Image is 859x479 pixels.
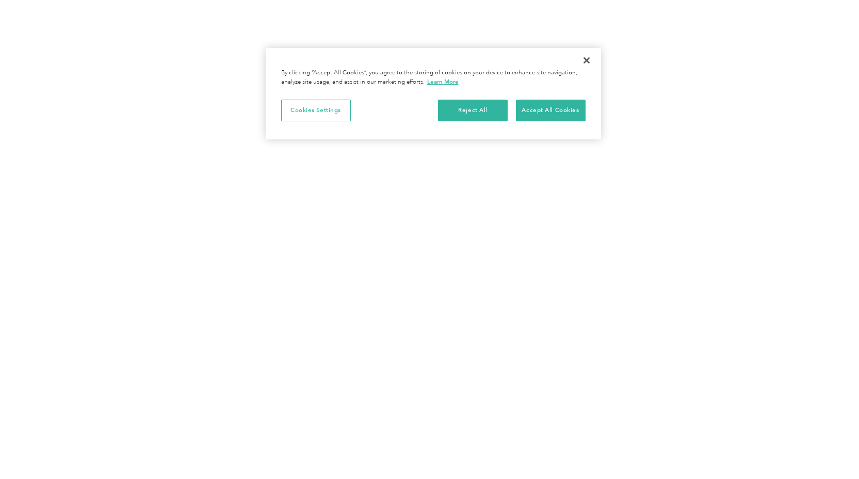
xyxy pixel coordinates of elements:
[281,100,351,121] button: Cookies Settings
[427,78,459,85] a: More information about your privacy, opens in a new tab
[266,48,601,139] div: Cookie banner
[281,69,586,87] div: By clicking “Accept All Cookies”, you agree to the storing of cookies on your device to enhance s...
[575,49,598,72] button: Close
[266,48,601,139] div: Privacy
[438,100,508,121] button: Reject All
[516,100,586,121] button: Accept All Cookies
